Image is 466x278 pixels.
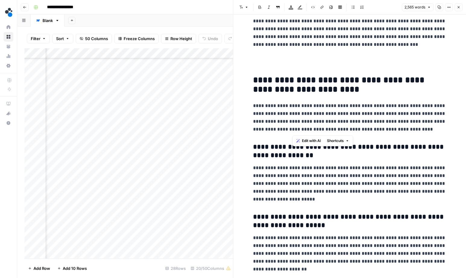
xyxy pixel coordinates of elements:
span: Undo [208,36,218,42]
div: Blank [43,17,53,24]
button: Add Row [24,264,54,273]
button: 2,565 words [402,3,433,11]
button: Edit with AI [294,137,323,145]
span: Edit with AI [302,138,321,144]
a: Usage [4,51,13,61]
span: Row Height [170,36,192,42]
span: 2,565 words [404,5,425,10]
span: Freeze Columns [124,36,155,42]
button: 50 Columns [76,34,112,43]
button: Shortcuts [325,137,352,145]
span: Sort [56,36,64,42]
a: Blank [31,14,65,27]
div: 20/50 Columns [188,264,233,273]
button: Add 10 Rows [54,264,90,273]
button: Row Height [161,34,196,43]
a: AirOps Academy [4,99,13,109]
button: Workspace: spot.ai [4,5,13,20]
span: Shortcuts [327,138,344,144]
a: Your Data [4,42,13,51]
button: Freeze Columns [114,34,159,43]
span: 50 Columns [85,36,108,42]
a: Home [4,22,13,32]
button: What's new? [4,109,13,118]
button: Sort [52,34,73,43]
div: 28 Rows [163,264,188,273]
button: Undo [198,34,222,43]
span: Add 10 Rows [63,265,87,271]
button: Filter [27,34,50,43]
span: Add Row [33,265,50,271]
span: Filter [31,36,40,42]
a: Settings [4,61,13,71]
button: Help + Support [4,118,13,128]
a: Browse [4,32,13,42]
img: spot.ai Logo [4,7,14,18]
